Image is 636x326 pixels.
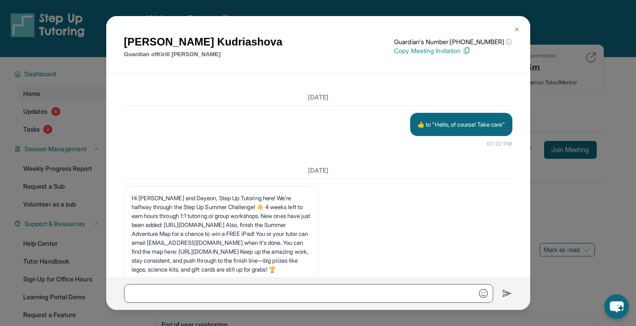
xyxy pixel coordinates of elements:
img: Close Icon [513,26,520,33]
button: chat-button [604,294,629,319]
h1: [PERSON_NAME] Kudriashova [124,34,283,50]
h3: [DATE] [124,166,512,175]
img: Emoji [479,289,488,298]
p: Hi [PERSON_NAME] and Dayeon, Step Up Tutoring here! We’re halfway through the Step Up Summer Chal... [132,194,311,274]
p: Guardian's Number: [PHONE_NUMBER] [394,37,512,46]
p: ​👍​ to “ Hello, of course! Take care ” [417,120,505,129]
span: 07:32 PM [487,140,512,149]
span: ⓘ [506,37,512,46]
img: Copy Icon [462,47,470,55]
p: Copy Meeting Invitation [394,46,512,55]
h3: [DATE] [124,93,512,102]
p: Guardian of Kirill [PERSON_NAME] [124,50,283,59]
img: Send icon [502,288,512,299]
